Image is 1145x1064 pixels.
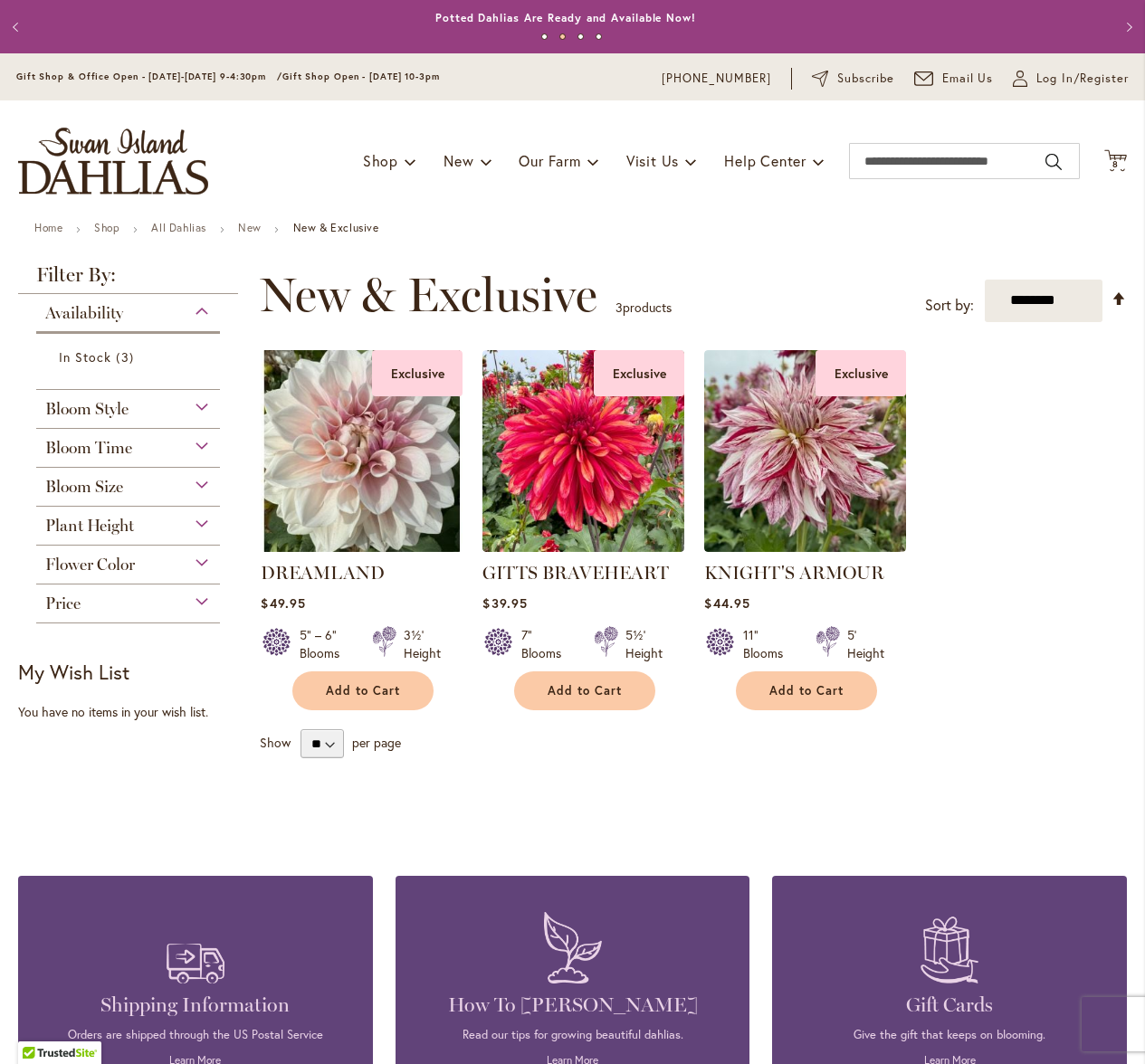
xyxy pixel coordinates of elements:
span: 3 [615,299,623,316]
strong: My Wish List [18,659,129,685]
div: Exclusive [816,350,906,396]
div: 11" Blooms [743,626,794,662]
div: Exclusive [372,350,463,396]
a: Log In/Register [1013,70,1129,88]
span: Availability [45,303,123,323]
span: Log In/Register [1036,70,1129,88]
span: Our Farm [519,151,580,170]
span: Flower Color [45,555,135,575]
img: GITTS BRAVEHEART [482,350,684,552]
span: Price [45,594,81,613]
span: Add to Cart [769,683,844,698]
span: Gift Shop Open - [DATE] 10-3pm [282,71,440,82]
a: DREAMLAND [261,562,385,584]
p: Orders are shipped through the US Postal Service [45,1027,346,1043]
a: New [238,221,262,234]
a: Potted Dahlias Are Ready and Available Now! [435,11,696,24]
button: Add to Cart [292,671,434,710]
span: Bloom Time [45,438,132,458]
span: Bloom Style [45,399,129,419]
div: 5' Height [847,626,884,662]
span: 8 [1112,158,1119,170]
span: Add to Cart [548,683,622,698]
a: All Dahlias [151,221,206,234]
p: Read our tips for growing beautiful dahlias. [423,1027,723,1043]
strong: Filter By: [18,265,238,294]
div: 3½' Height [404,626,441,662]
span: Visit Us [626,151,679,170]
span: 3 [116,347,138,366]
p: products [615,293,672,322]
span: $39.95 [482,594,527,612]
span: In Stock [59,348,111,366]
button: 4 of 4 [596,33,602,40]
a: GITTS BRAVEHEART [482,562,669,584]
img: DREAMLAND [261,350,463,552]
a: DREAMLAND Exclusive [261,538,463,556]
a: KNIGHT'S ARMOUR [704,562,884,584]
button: Add to Cart [514,671,655,710]
div: 5½' Height [625,626,663,662]
span: Add to Cart [326,683,400,698]
iframe: Launch Accessibility Center [14,1000,64,1050]
span: Email Us [942,70,994,88]
button: 3 of 4 [577,33,584,40]
span: Show [260,734,291,751]
h4: Gift Cards [799,993,1100,1018]
div: Exclusive [594,350,684,396]
a: Subscribe [812,70,894,88]
span: per page [352,734,401,751]
span: Shop [363,151,398,170]
h4: Shipping Information [45,993,346,1018]
span: $49.95 [261,594,305,612]
a: Email Us [914,70,994,88]
span: Bloom Size [45,477,123,497]
a: Home [34,221,62,234]
div: You have no items in your wish list. [18,703,249,721]
span: Plant Height [45,516,134,536]
span: Help Center [724,151,806,170]
button: Add to Cart [736,671,877,710]
span: Subscribe [837,70,894,88]
a: KNIGHTS ARMOUR Exclusive [704,538,906,556]
div: 5" – 6" Blooms [300,626,350,662]
span: $44.95 [704,594,749,612]
h4: How To [PERSON_NAME] [423,993,723,1018]
a: store logo [18,128,208,195]
button: 2 of 4 [559,33,566,40]
button: 1 of 4 [541,33,548,40]
strong: New & Exclusive [293,221,379,234]
a: In Stock 3 [59,347,202,366]
img: KNIGHTS ARMOUR [704,350,906,552]
a: Shop [94,221,119,234]
div: 7" Blooms [521,626,572,662]
a: GITTS BRAVEHEART Exclusive [482,538,684,556]
label: Sort by: [925,289,974,322]
button: Next [1109,9,1145,45]
span: New & Exclusive [260,268,597,322]
a: [PHONE_NUMBER] [662,70,771,88]
button: 8 [1104,149,1127,174]
span: New [444,151,473,170]
span: Gift Shop & Office Open - [DATE]-[DATE] 9-4:30pm / [16,71,282,82]
p: Give the gift that keeps on blooming. [799,1027,1100,1043]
